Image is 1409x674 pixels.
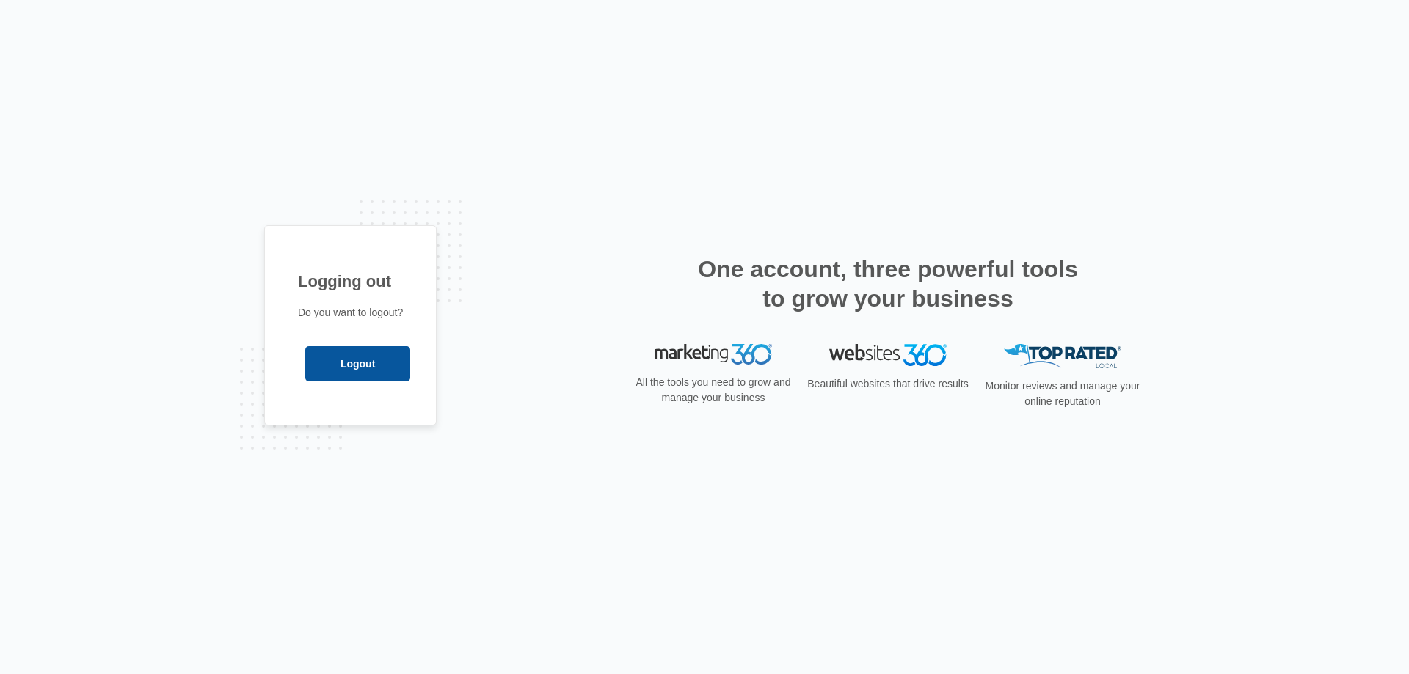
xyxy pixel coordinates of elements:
h2: One account, three powerful tools to grow your business [693,254,1082,313]
input: Logout [305,346,410,381]
img: Marketing 360 [655,344,772,365]
p: Monitor reviews and manage your online reputation [980,378,1145,409]
p: Beautiful websites that drive results [806,376,970,392]
p: Do you want to logout? [298,305,403,320]
img: Websites 360 [829,344,947,365]
p: All the tools you need to grow and manage your business [631,375,795,406]
h1: Logging out [298,269,403,293]
img: Top Rated Local [1004,344,1121,368]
